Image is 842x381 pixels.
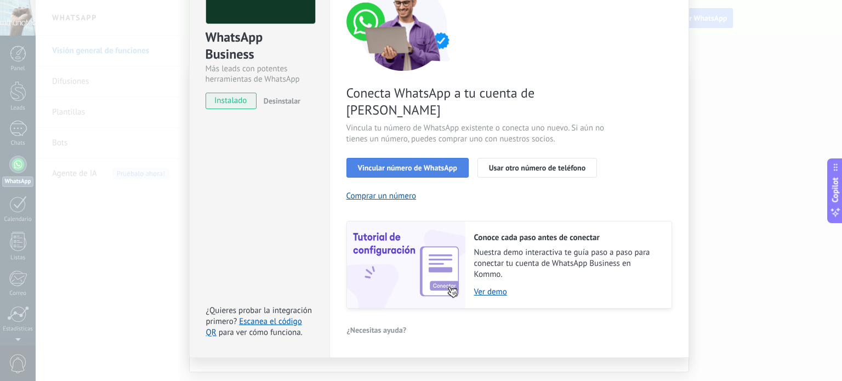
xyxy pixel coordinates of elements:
span: instalado [206,93,256,109]
span: ¿Quieres probar la integración primero? [206,305,312,327]
h2: Conoce cada paso antes de conectar [474,232,661,243]
span: Conecta WhatsApp a tu cuenta de [PERSON_NAME] [346,84,607,118]
span: Vincular número de WhatsApp [358,164,457,172]
button: Vincular número de WhatsApp [346,158,469,178]
button: Desinstalar [259,93,300,109]
span: Vincula tu número de WhatsApp existente o conecta uno nuevo. Si aún no tienes un número, puedes c... [346,123,607,145]
button: Comprar un número [346,191,417,201]
span: para ver cómo funciona. [219,327,303,338]
button: ¿Necesitas ayuda? [346,322,407,338]
span: Copilot [830,177,841,202]
span: Usar otro número de teléfono [489,164,585,172]
button: Usar otro número de teléfono [477,158,597,178]
div: WhatsApp Business [206,29,314,64]
span: Desinstalar [264,96,300,106]
div: Más leads con potentes herramientas de WhatsApp [206,64,314,84]
a: Escanea el código QR [206,316,302,338]
span: Nuestra demo interactiva te guía paso a paso para conectar tu cuenta de WhatsApp Business en Kommo. [474,247,661,280]
a: Ver demo [474,287,661,297]
span: ¿Necesitas ayuda? [347,326,407,334]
